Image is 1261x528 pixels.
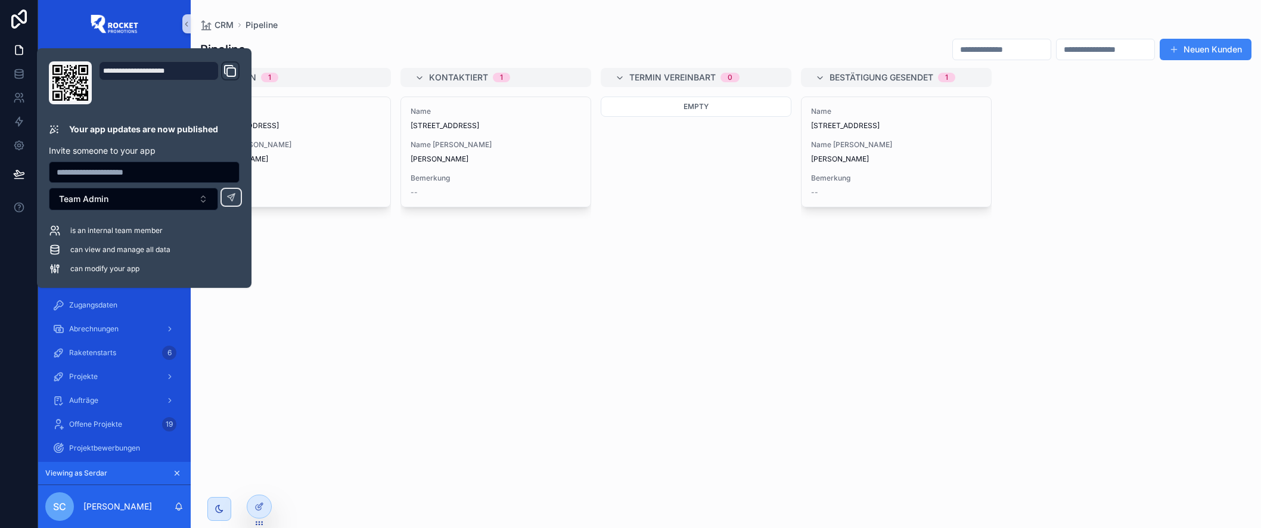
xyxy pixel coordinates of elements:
[411,140,581,150] span: Name [PERSON_NAME]
[69,324,119,334] span: Abrechnungen
[70,264,139,274] span: can modify your app
[69,396,98,405] span: Aufträge
[162,346,176,360] div: 6
[69,300,117,310] span: Zugangsdaten
[811,107,982,116] span: Name
[400,97,591,207] a: Name[STREET_ADDRESS]Name [PERSON_NAME][PERSON_NAME]Bemerkung--
[91,14,138,33] img: App logo
[500,73,503,82] div: 1
[411,188,418,197] span: --
[69,443,140,453] span: Projektbewerbungen
[215,19,234,31] span: CRM
[801,97,992,207] a: Name[STREET_ADDRESS]Name [PERSON_NAME][PERSON_NAME]Bemerkung--
[45,390,184,411] a: Aufträge
[70,226,163,235] span: is an internal team member
[945,73,948,82] div: 1
[200,19,234,31] a: CRM
[59,193,108,205] span: Team Admin
[45,437,184,459] a: Projektbewerbungen
[45,342,184,364] a: Raketenstarts6
[210,154,381,164] span: [PERSON_NAME]
[53,499,66,514] span: SC
[45,294,184,316] a: Zugangsdaten
[70,245,170,254] span: can view and manage all data
[83,501,152,513] p: [PERSON_NAME]
[69,420,122,429] span: Offene Projekte
[268,73,271,82] div: 1
[411,121,581,131] span: [STREET_ADDRESS]
[210,140,381,150] span: Name [PERSON_NAME]
[811,188,818,197] span: --
[69,372,98,381] span: Projekte
[830,72,933,83] span: Bestätigung gesendet
[162,417,176,431] div: 19
[811,173,982,183] span: Bemerkung
[811,121,982,131] span: [STREET_ADDRESS]
[45,318,184,340] a: Abrechnungen
[45,468,107,478] span: Viewing as Serdar
[411,154,581,164] span: [PERSON_NAME]
[210,107,381,116] span: Name
[684,102,709,111] span: Empty
[411,173,581,183] span: Bemerkung
[811,140,982,150] span: Name [PERSON_NAME]
[210,121,381,131] span: [STREET_ADDRESS]
[210,173,381,183] span: Bemerkung
[200,97,391,207] a: Name[STREET_ADDRESS]Name [PERSON_NAME][PERSON_NAME]Bemerkung--
[1160,39,1251,60] button: Neuen Kunden
[45,366,184,387] a: Projekte
[49,188,218,210] button: Select Button
[45,414,184,435] a: Offene Projekte19
[49,145,240,157] p: Invite someone to your app
[629,72,716,83] span: Termin vereinbart
[429,72,488,83] span: Kontaktiert
[69,123,218,135] p: Your app updates are now published
[69,348,116,358] span: Raketenstarts
[38,48,191,462] div: scrollable content
[99,61,240,104] div: Domain and Custom Link
[811,154,982,164] span: [PERSON_NAME]
[411,107,581,116] span: Name
[246,19,278,31] a: Pipeline
[728,73,732,82] div: 0
[200,41,246,58] h1: Pipeline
